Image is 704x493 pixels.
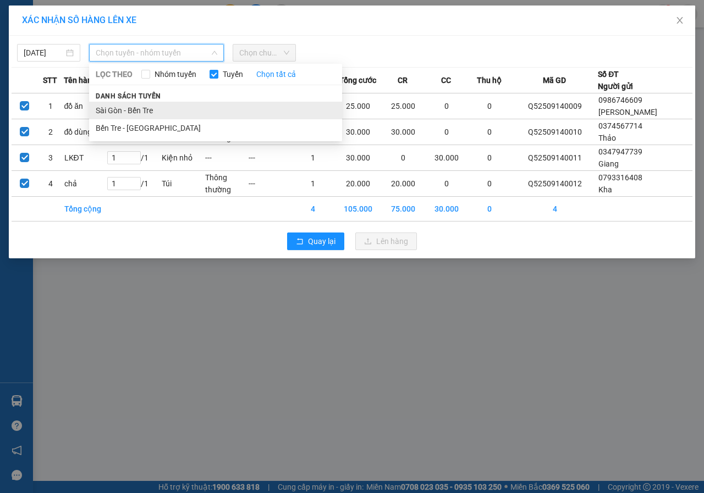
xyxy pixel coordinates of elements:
[43,74,57,86] span: STT
[157,75,163,87] span: 1
[145,76,157,87] span: SL:
[425,93,468,119] td: 0
[675,16,684,25] span: close
[398,74,408,86] span: CR
[22,15,136,25] span: XÁC NHẬN SỐ HÀNG LÊN XE
[24,47,64,59] input: 14/09/2025
[425,197,468,221] td: 30.000
[382,145,425,171] td: 0
[334,197,381,221] td: 105.000
[64,74,96,86] span: Tên hàng
[205,171,248,197] td: Thông thường
[339,74,376,86] span: Tổng cước
[37,93,63,119] td: 1
[334,171,381,197] td: 20.000
[382,93,425,119] td: 25.000
[64,171,107,197] td: chả
[382,197,425,221] td: 75.000
[239,45,289,61] span: Chọn chuyến
[4,76,53,87] span: 1 - Túi (chả )
[512,145,598,171] td: Q52509140011
[96,68,133,80] span: LỌC THEO
[85,12,163,23] p: Nhận:
[512,93,598,119] td: Q52509140009
[85,24,152,35] span: [PERSON_NAME]
[382,171,425,197] td: 20.000
[425,145,468,171] td: 30.000
[512,197,598,221] td: 4
[248,145,291,171] td: ---
[477,74,502,86] span: Thu hộ
[425,171,468,197] td: 0
[382,119,425,145] td: 30.000
[4,56,85,70] td: CR:
[37,145,63,171] td: 3
[64,197,107,221] td: Tổng cộng
[64,145,107,171] td: LKĐT
[296,237,304,246] span: rollback
[468,145,512,171] td: 0
[287,232,344,250] button: rollbackQuay lại
[598,159,619,168] span: Giang
[107,171,161,197] td: / 1
[96,45,217,61] span: Chọn tuyến - nhóm tuyến
[468,93,512,119] td: 0
[598,173,642,182] span: 0793316408
[218,68,248,80] span: Tuyến
[64,119,107,145] td: đồ dùng
[598,134,616,142] span: Thảo
[85,36,135,47] span: 0369489863
[4,36,54,47] span: 0793316408
[512,171,598,197] td: Q52509140012
[598,121,642,130] span: 0374567714
[291,171,335,197] td: 1
[664,5,695,36] button: Close
[291,197,335,221] td: 4
[108,12,139,23] span: Bến Tre
[256,68,296,80] a: Chọn tất cả
[598,147,642,156] span: 0347947739
[334,145,381,171] td: 30.000
[89,102,342,119] li: Sài Gòn - Bến Tre
[598,68,633,92] div: Số ĐT Người gửi
[598,96,642,104] span: 0986746609
[468,119,512,145] td: 0
[89,119,342,137] li: Bến Tre - [GEOGRAPHIC_DATA]
[211,49,218,56] span: down
[98,58,103,68] span: 0
[37,119,63,145] td: 2
[37,171,63,197] td: 4
[334,93,381,119] td: 25.000
[64,93,107,119] td: đồ ăn
[161,171,205,197] td: Túi
[308,235,335,247] span: Quay lại
[4,24,20,35] span: Kha
[89,91,168,101] span: Danh sách tuyến
[543,74,566,86] span: Mã GD
[468,197,512,221] td: 0
[18,58,45,68] span: 20.000
[441,74,451,86] span: CC
[598,108,657,117] span: [PERSON_NAME]
[205,145,248,171] td: ---
[161,145,205,171] td: Kiện nhỏ
[598,185,612,194] span: Kha
[150,68,201,80] span: Nhóm tuyến
[425,119,468,145] td: 0
[355,232,417,250] button: uploadLên hàng
[334,119,381,145] td: 30.000
[248,171,291,197] td: ---
[468,171,512,197] td: 0
[291,145,335,171] td: 1
[84,56,164,70] td: CC:
[107,145,161,171] td: / 1
[4,12,84,23] p: Gửi từ:
[512,119,598,145] td: Q52509140010
[31,12,59,23] span: Quận 5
